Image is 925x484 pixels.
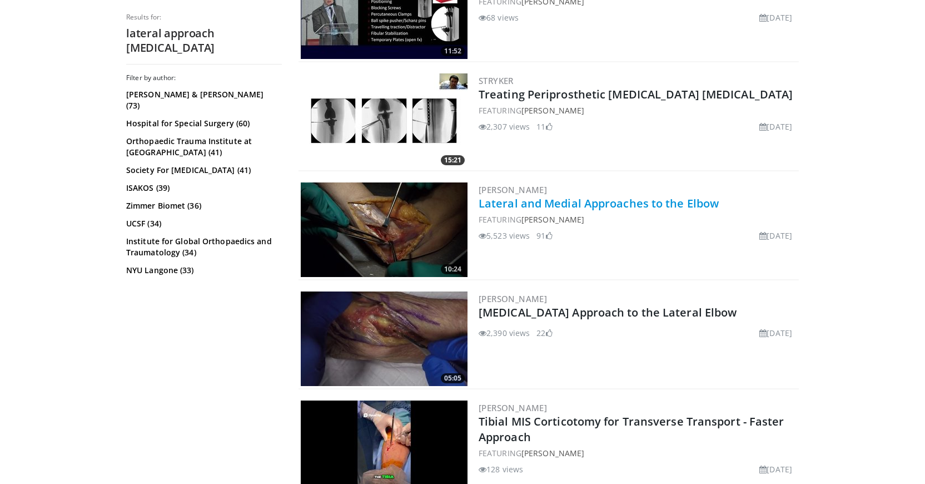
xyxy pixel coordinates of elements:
[301,292,468,386] a: 05:05
[479,75,514,86] a: Stryker
[479,12,519,23] li: 68 views
[759,121,792,132] li: [DATE]
[479,214,797,225] div: FEATURING
[126,265,279,276] a: NYU Langone (33)
[479,87,793,102] a: Treating Periprosthetic [MEDICAL_DATA] [MEDICAL_DATA]
[126,200,279,211] a: Zimmer Biomet (36)
[759,463,792,475] li: [DATE]
[126,89,279,111] a: [PERSON_NAME] & [PERSON_NAME] (73)
[126,13,282,22] p: Results for:
[441,264,465,274] span: 10:24
[441,373,465,383] span: 05:05
[479,447,797,459] div: FEATURING
[479,293,547,304] a: [PERSON_NAME]
[301,182,468,277] img: 9424d663-6ae8-4169-baaa-1336231d538d.300x170_q85_crop-smart_upscale.jpg
[126,182,279,194] a: ISAKOS (39)
[479,414,784,445] a: Tibial MIS Corticotomy for Transverse Transport - Faster Approach
[479,184,547,195] a: [PERSON_NAME]
[301,73,468,168] a: 15:21
[479,196,719,211] a: Lateral and Medial Approaches to the Elbow
[126,73,282,82] h3: Filter by author:
[126,26,282,55] h2: lateral approach [MEDICAL_DATA]
[301,292,468,386] img: 6414459b-db47-488b-b83a-fc171803b0b4.300x170_q85_crop-smart_upscale.jpg
[126,118,279,129] a: Hospital for Special Surgery (60)
[479,327,530,339] li: 2,390 views
[126,218,279,229] a: UCSF (34)
[759,327,792,339] li: [DATE]
[759,230,792,241] li: [DATE]
[759,12,792,23] li: [DATE]
[479,305,737,320] a: [MEDICAL_DATA] Approach to the Lateral Elbow
[301,73,468,168] img: 1aa7ce03-a29e-4220-923d-1b96650c6b94.300x170_q85_crop-smart_upscale.jpg
[536,327,552,339] li: 22
[479,121,530,132] li: 2,307 views
[126,165,279,176] a: Society For [MEDICAL_DATA] (41)
[479,105,797,116] div: FEATURING
[479,463,523,475] li: 128 views
[479,230,530,241] li: 5,523 views
[536,230,552,241] li: 91
[521,448,584,458] a: [PERSON_NAME]
[441,46,465,56] span: 11:52
[521,105,584,116] a: [PERSON_NAME]
[536,121,552,132] li: 11
[441,155,465,165] span: 15:21
[126,136,279,158] a: Orthopaedic Trauma Institute at [GEOGRAPHIC_DATA] (41)
[126,236,279,258] a: Institute for Global Orthopaedics and Traumatology (34)
[479,402,547,413] a: [PERSON_NAME]
[521,214,584,225] a: [PERSON_NAME]
[301,182,468,277] a: 10:24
